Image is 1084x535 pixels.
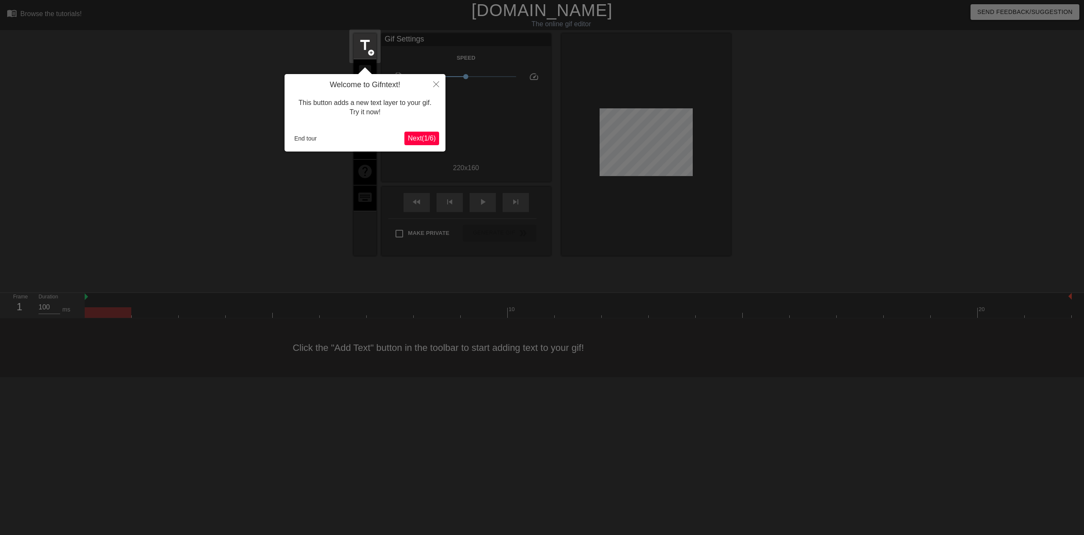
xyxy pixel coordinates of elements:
button: Close [427,74,445,94]
span: Next ( 1 / 6 ) [408,135,436,142]
div: This button adds a new text layer to your gif. Try it now! [291,90,439,126]
button: End tour [291,132,320,145]
button: Next [404,132,439,145]
h4: Welcome to Gifntext! [291,80,439,90]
